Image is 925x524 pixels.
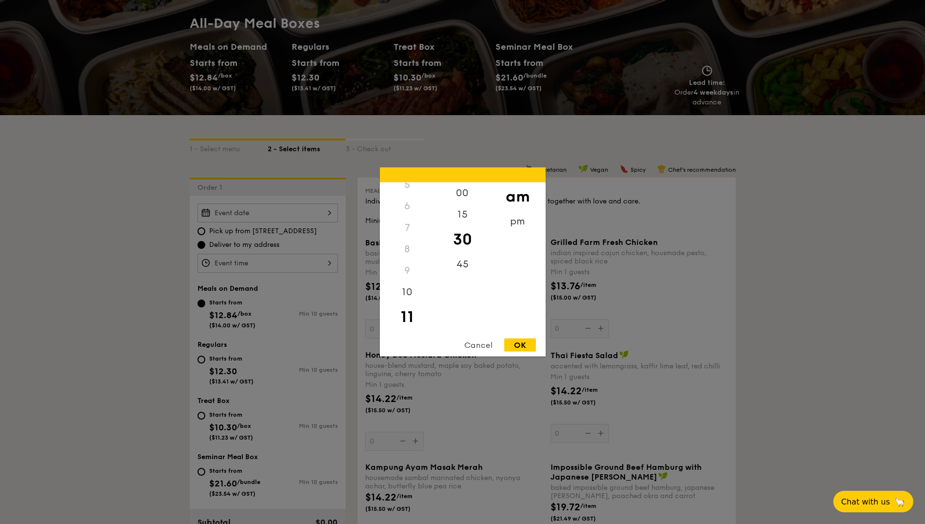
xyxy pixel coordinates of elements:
[380,303,435,331] div: 11
[435,204,490,225] div: 15
[380,282,435,303] div: 10
[380,174,435,196] div: 5
[435,182,490,204] div: 00
[490,182,545,211] div: am
[504,339,536,352] div: OK
[380,196,435,217] div: 6
[380,217,435,239] div: 7
[380,239,435,260] div: 8
[435,225,490,254] div: 30
[841,497,890,506] span: Chat with us
[833,491,913,512] button: Chat with us🦙
[454,339,502,352] div: Cancel
[490,211,545,232] div: pm
[435,254,490,275] div: 45
[380,260,435,282] div: 9
[894,496,905,507] span: 🦙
